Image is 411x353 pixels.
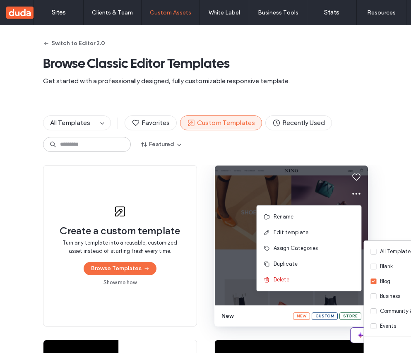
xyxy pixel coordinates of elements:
[274,260,298,268] span: Duplicate
[272,118,325,127] span: Recently Used
[380,322,396,330] div: Events
[43,37,105,50] button: Switch to Editor 2.0
[103,279,137,287] a: Show me how
[367,9,396,16] label: Resources
[60,239,180,255] span: Turn any template into a reusable, customized asset instead of starting fresh every time.
[265,115,332,130] button: Recently Used
[209,9,240,16] label: White Label
[339,312,361,320] div: Store
[43,77,368,86] span: Get started with a professionally designed, fully customizable responsive template.
[84,262,156,275] button: Browse Templates
[351,328,401,343] button: Copilot
[150,9,191,16] label: Custom Assets
[380,292,400,300] div: Business
[52,9,66,16] label: Sites
[132,118,170,127] span: Favorites
[92,9,133,16] label: Clients & Team
[380,277,390,286] div: Blog
[221,312,288,320] span: new
[274,244,318,252] span: Assign Categories
[50,119,90,127] span: All Templates
[258,9,298,16] label: Business Tools
[274,276,289,284] span: Delete
[380,262,393,271] div: Blank
[43,55,368,72] span: Browse Classic Editor Templates
[274,228,308,237] span: Edit template
[293,312,310,320] div: New
[134,138,189,151] button: Featured
[60,225,180,237] span: Create a custom template
[125,115,177,130] button: Favorites
[324,9,339,16] label: Stats
[43,116,97,130] button: All Templates
[312,312,338,320] div: Custom
[187,118,255,127] span: Custom Templates
[274,213,293,221] span: Rename
[180,115,262,130] button: Custom Templates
